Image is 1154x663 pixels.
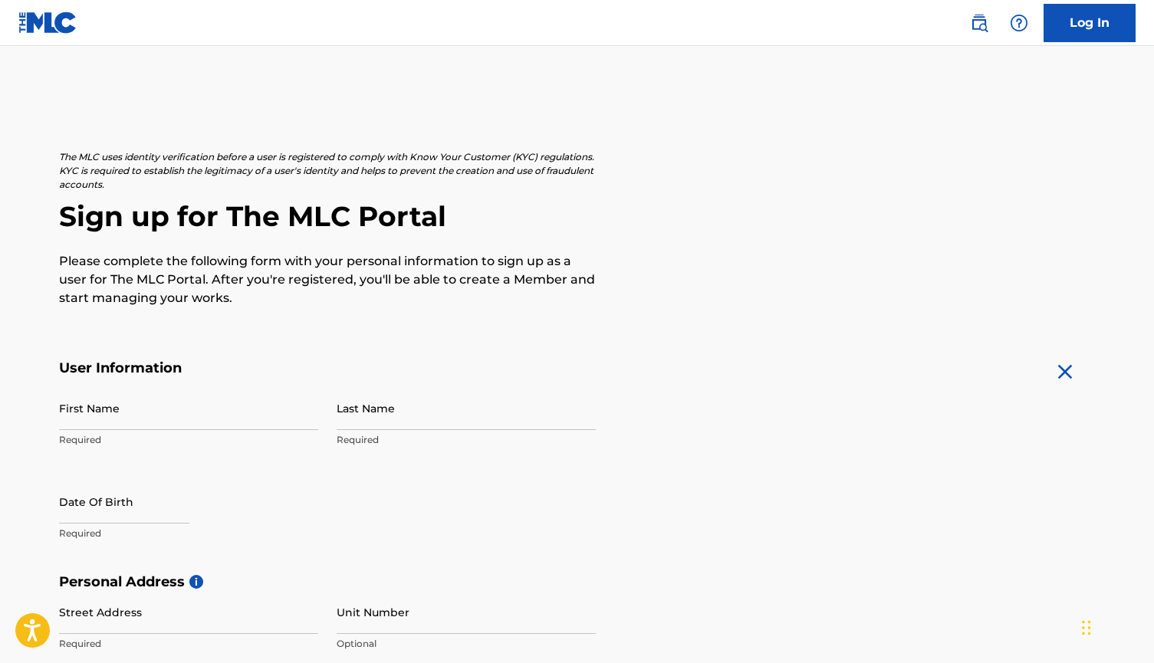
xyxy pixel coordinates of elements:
p: Optional [337,637,596,651]
div: Drag [1082,605,1091,651]
p: Required [59,637,318,651]
span: i [189,575,203,589]
p: Required [337,433,596,447]
h2: Sign up for The MLC Portal [59,199,1096,234]
img: help [1010,14,1028,32]
a: Public Search [964,8,995,38]
p: Required [59,527,318,540]
img: close [1053,359,1077,384]
img: MLC Logo [18,11,77,34]
img: search [970,14,988,32]
p: Please complete the following form with your personal information to sign up as a user for The ML... [59,252,596,307]
iframe: Chat Widget [1077,589,1154,663]
h5: User Information [59,359,596,377]
a: Log In [1044,4,1136,42]
p: The MLC uses identity verification before a user is registered to comply with Know Your Customer ... [59,150,596,192]
p: Required [59,433,318,447]
h5: Personal Address [59,573,1096,591]
div: Help [1004,8,1034,38]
